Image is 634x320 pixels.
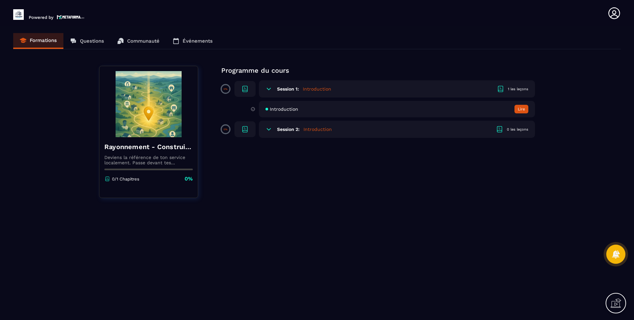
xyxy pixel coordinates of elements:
h6: Session 2: [277,127,299,132]
img: banner [104,71,193,137]
img: logo-branding [13,9,24,20]
h5: Introduction [303,86,331,92]
p: Programme du cours [221,66,535,75]
img: logo [57,14,85,20]
p: 0% [185,175,193,182]
p: Powered by [29,15,53,20]
button: Lire [514,105,528,113]
h5: Introduction [303,126,332,133]
p: 0% [224,128,228,131]
div: 0 les leçons [507,127,528,132]
p: 0% [224,88,228,91]
h6: Session 1: [277,86,299,92]
p: Deviens la référence de ton service localement. Passe devant tes concurrents et devient enfin ren... [104,155,193,165]
p: 0/1 Chapitres [112,177,139,181]
span: Introduction [270,106,298,112]
div: 1 les leçons [508,87,528,92]
h4: Rayonnement - Construire ma fiche établissement Google optimisée [104,142,193,151]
